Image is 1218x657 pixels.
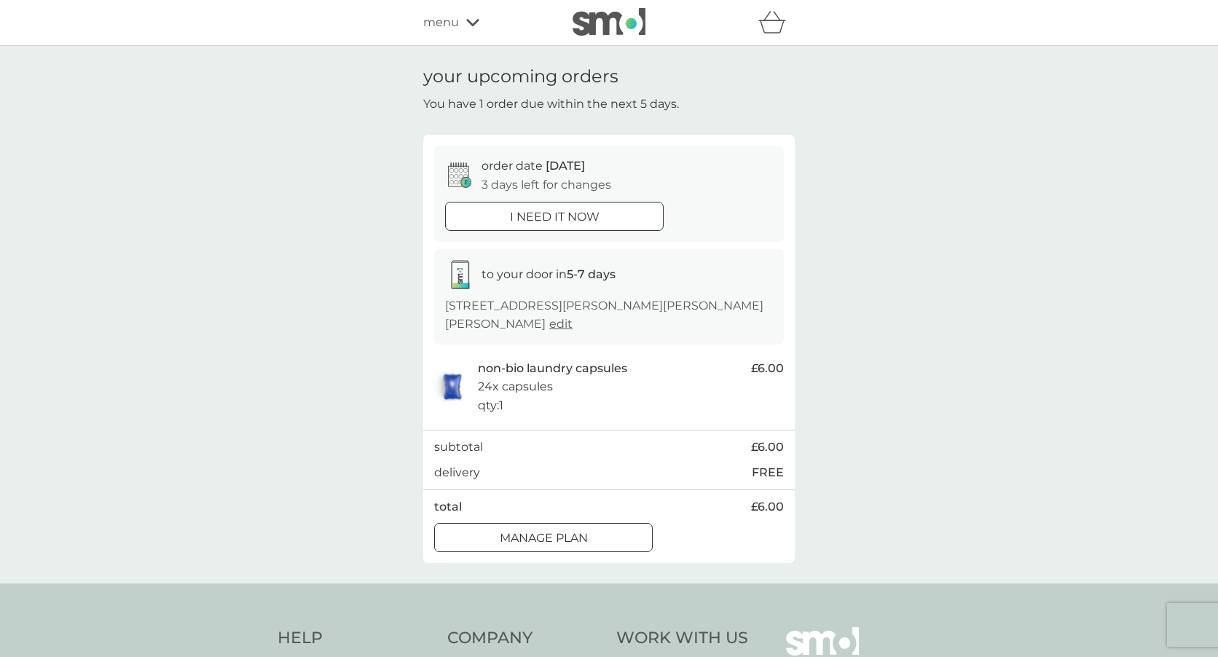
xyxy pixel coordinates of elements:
span: [DATE] [546,159,585,173]
p: FREE [752,463,784,482]
p: total [434,497,462,516]
p: delivery [434,463,480,482]
p: 3 days left for changes [482,176,611,194]
span: £6.00 [751,359,784,378]
span: £6.00 [751,497,784,516]
p: order date [482,157,585,176]
h4: Work With Us [616,627,748,650]
span: to your door in [482,267,616,281]
p: [STREET_ADDRESS][PERSON_NAME][PERSON_NAME][PERSON_NAME] [445,296,773,334]
button: i need it now [445,202,664,231]
p: i need it now [510,208,600,227]
p: non-bio laundry capsules [478,359,627,378]
span: menu [423,13,459,32]
strong: 5-7 days [567,267,616,281]
a: edit [549,317,573,331]
button: Manage plan [434,523,653,552]
span: £6.00 [751,438,784,457]
p: Manage plan [500,529,588,548]
h1: your upcoming orders [423,66,618,87]
h4: Help [278,627,433,650]
p: subtotal [434,438,483,457]
img: smol [573,8,645,36]
div: basket [758,8,795,37]
h4: Company [447,627,602,650]
p: You have 1 order due within the next 5 days. [423,95,679,114]
p: 24x capsules [478,377,553,396]
p: qty : 1 [478,396,503,415]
